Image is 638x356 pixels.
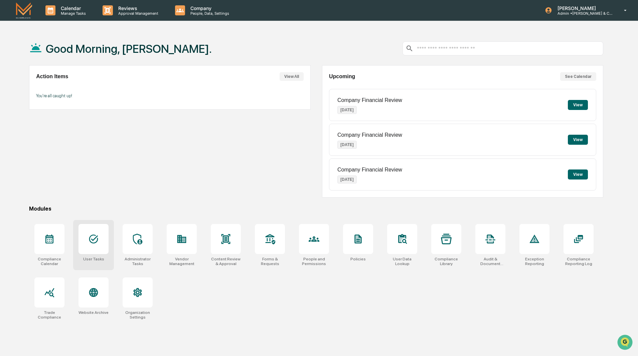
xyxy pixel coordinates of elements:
[560,72,596,81] button: See Calendar
[48,85,54,90] div: 🗄️
[16,2,32,18] img: logo
[564,257,594,266] div: Compliance Reporting Log
[46,42,212,55] h1: Good Morning, [PERSON_NAME].
[337,167,402,173] p: Company Financial Review
[167,257,197,266] div: Vendor Management
[23,51,110,58] div: Start new chat
[337,132,402,138] p: Company Financial Review
[55,5,89,11] p: Calendar
[568,169,588,180] button: View
[13,84,43,91] span: Preclearance
[7,14,122,25] p: How can we help?
[29,206,603,212] div: Modules
[113,5,162,11] p: Reviews
[337,141,357,149] p: [DATE]
[350,257,366,261] div: Policies
[55,11,89,16] p: Manage Tasks
[185,5,232,11] p: Company
[113,11,162,16] p: Approval Management
[337,175,357,184] p: [DATE]
[7,85,12,90] div: 🖐️
[123,310,153,320] div: Organization Settings
[66,113,81,118] span: Pylon
[568,100,588,110] button: View
[387,257,417,266] div: User Data Lookup
[255,257,285,266] div: Forms & Requests
[552,5,614,11] p: [PERSON_NAME]
[280,72,304,81] button: View All
[431,257,461,266] div: Compliance Library
[36,93,303,98] p: You're all caught up!
[519,257,549,266] div: Exception Reporting
[568,135,588,145] button: View
[552,11,614,16] p: Admin • [PERSON_NAME] & Co. - BD
[83,257,104,261] div: User Tasks
[329,74,355,80] h2: Upcoming
[23,58,85,63] div: We're available if you need us!
[46,82,86,94] a: 🗄️Attestations
[13,97,42,104] span: Data Lookup
[36,74,68,80] h2: Action Items
[7,51,19,63] img: 1746055101610-c473b297-6a78-478c-a979-82029cc54cd1
[617,334,635,352] iframe: Open customer support
[114,53,122,61] button: Start new chat
[47,113,81,118] a: Powered byPylon
[34,310,64,320] div: Trade Compliance
[78,310,109,315] div: Website Archive
[55,84,83,91] span: Attestations
[185,11,232,16] p: People, Data, Settings
[4,94,45,106] a: 🔎Data Lookup
[34,257,64,266] div: Compliance Calendar
[337,106,357,114] p: [DATE]
[337,97,402,103] p: Company Financial Review
[299,257,329,266] div: People and Permissions
[123,257,153,266] div: Administrator Tasks
[475,257,505,266] div: Audit & Document Logs
[211,257,241,266] div: Content Review & Approval
[7,98,12,103] div: 🔎
[4,82,46,94] a: 🖐️Preclearance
